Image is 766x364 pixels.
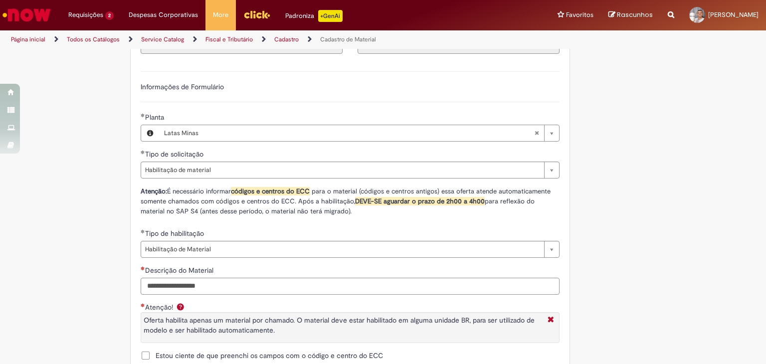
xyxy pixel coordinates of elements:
label: Informações de Formulário [141,82,224,91]
span: Necessários - Planta [145,113,166,122]
abbr: Limpar campo Planta [529,125,544,141]
span: Atenção! [145,303,175,312]
span: Rascunhos [617,10,653,19]
ul: Trilhas de página [7,30,503,49]
span: Favoritos [566,10,593,20]
span: [PERSON_NAME] [708,10,759,19]
input: Descrição do Material [141,278,560,295]
span: Requisições [68,10,103,20]
div: Padroniza [285,10,343,22]
span: Tipo de habilitação [145,229,206,238]
i: Fechar More information Por question_aten_o [545,315,557,326]
a: Todos os Catálogos [67,35,120,43]
span: Latas Minas [164,125,534,141]
span: 2 [105,11,114,20]
a: Cadastro [274,35,299,43]
a: Cadastro de Material [320,35,376,43]
img: ServiceNow [1,5,52,25]
a: Fiscal e Tributário [205,35,253,43]
span: É necessário informar para o material (códigos e centros antigos) essa oferta atende automaticame... [141,187,551,215]
button: Planta, Visualizar este registro Latas Minas [141,125,159,141]
span: Descrição do Material [145,266,215,275]
img: click_logo_yellow_360x200.png [243,7,270,22]
a: Service Catalog [141,35,184,43]
span: Despesas Corporativas [129,10,198,20]
span: Obrigatório Preenchido [141,150,145,154]
span: códigos e centros do ECC [231,187,310,195]
span: Ajuda para Atenção! [175,303,187,311]
strong: Atenção: [141,187,167,195]
span: Necessários [141,266,145,270]
strong: DEVE-SE aguardar o prazo de 2h00 a 4h00 [355,197,485,205]
p: Oferta habilita apenas um material por chamado. O material deve estar habilitado em alguma unidad... [144,315,543,335]
span: Obrigatório Preenchido [141,113,145,117]
a: Latas MinasLimpar campo Planta [159,125,559,141]
span: Obrigatório Preenchido [141,229,145,233]
span: Obrigatório [141,303,145,307]
span: Habilitação de Material [145,241,539,257]
span: Tipo de solicitação [145,150,205,159]
a: Rascunhos [608,10,653,20]
span: More [213,10,228,20]
span: Habilitação de material [145,162,539,178]
a: Página inicial [11,35,45,43]
span: Estou ciente de que preenchi os campos com o código e centro do ECC [156,351,383,361]
p: +GenAi [318,10,343,22]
